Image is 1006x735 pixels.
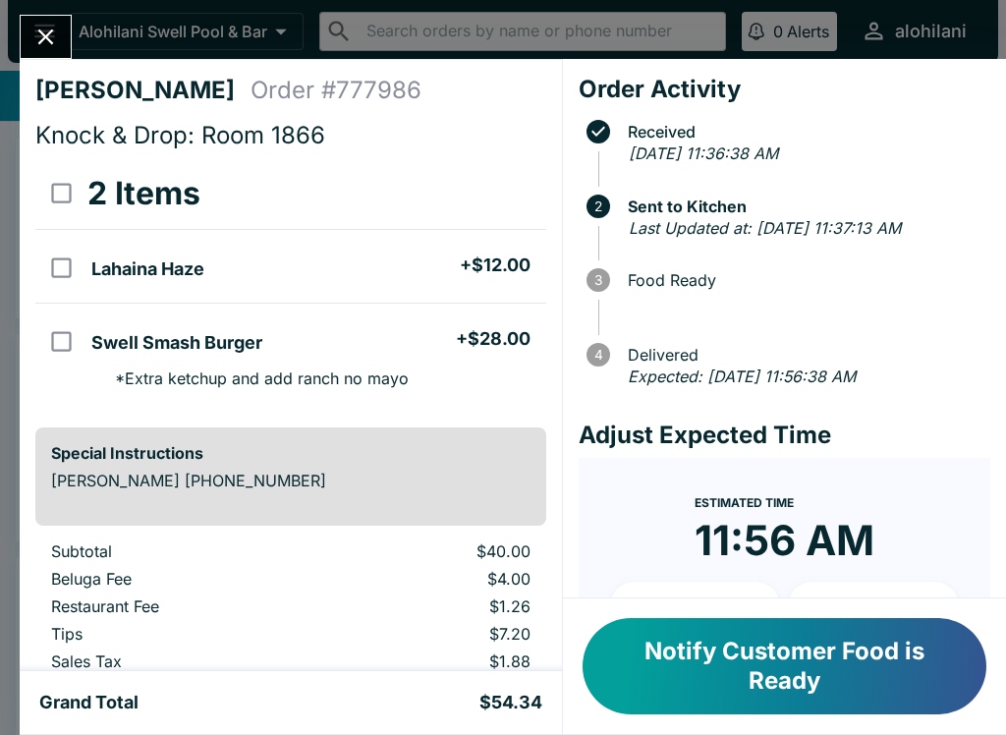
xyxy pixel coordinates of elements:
p: $1.26 [337,596,530,616]
button: Close [21,16,71,58]
h3: 2 Items [87,174,200,213]
h5: + $12.00 [460,254,531,277]
h4: Order # 777986 [251,76,421,105]
table: orders table [35,541,546,679]
table: orders table [35,158,546,412]
p: $40.00 [337,541,530,561]
em: [DATE] 11:36:38 AM [629,143,778,163]
p: Tips [51,624,306,644]
h4: Order Activity [579,75,990,104]
p: $7.20 [337,624,530,644]
h4: [PERSON_NAME] [35,76,251,105]
span: Sent to Kitchen [618,198,990,215]
time: 11:56 AM [695,515,874,566]
span: Estimated Time [695,495,794,510]
h4: Adjust Expected Time [579,421,990,450]
text: 2 [594,198,602,214]
p: Beluga Fee [51,569,306,589]
p: Subtotal [51,541,306,561]
p: Sales Tax [51,651,306,671]
h5: Swell Smash Burger [91,331,262,355]
h6: Special Instructions [51,443,531,463]
span: Food Ready [618,271,990,289]
p: $1.88 [337,651,530,671]
button: Notify Customer Food is Ready [583,618,986,714]
h5: + $28.00 [456,327,531,351]
p: * Extra ketchup and add ranch no mayo [99,368,409,388]
button: + 20 [788,582,959,631]
p: Restaurant Fee [51,596,306,616]
h5: Lahaina Haze [91,257,204,281]
span: Knock & Drop: Room 1866 [35,121,325,149]
h5: $54.34 [479,691,542,714]
text: 4 [593,347,602,363]
h5: Grand Total [39,691,139,714]
em: Last Updated at: [DATE] 11:37:13 AM [629,218,901,238]
p: $4.00 [337,569,530,589]
button: + 10 [610,582,781,631]
span: Received [618,123,990,141]
p: [PERSON_NAME] [PHONE_NUMBER] [51,471,531,490]
span: Delivered [618,346,990,364]
em: Expected: [DATE] 11:56:38 AM [628,367,856,386]
text: 3 [594,272,602,288]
